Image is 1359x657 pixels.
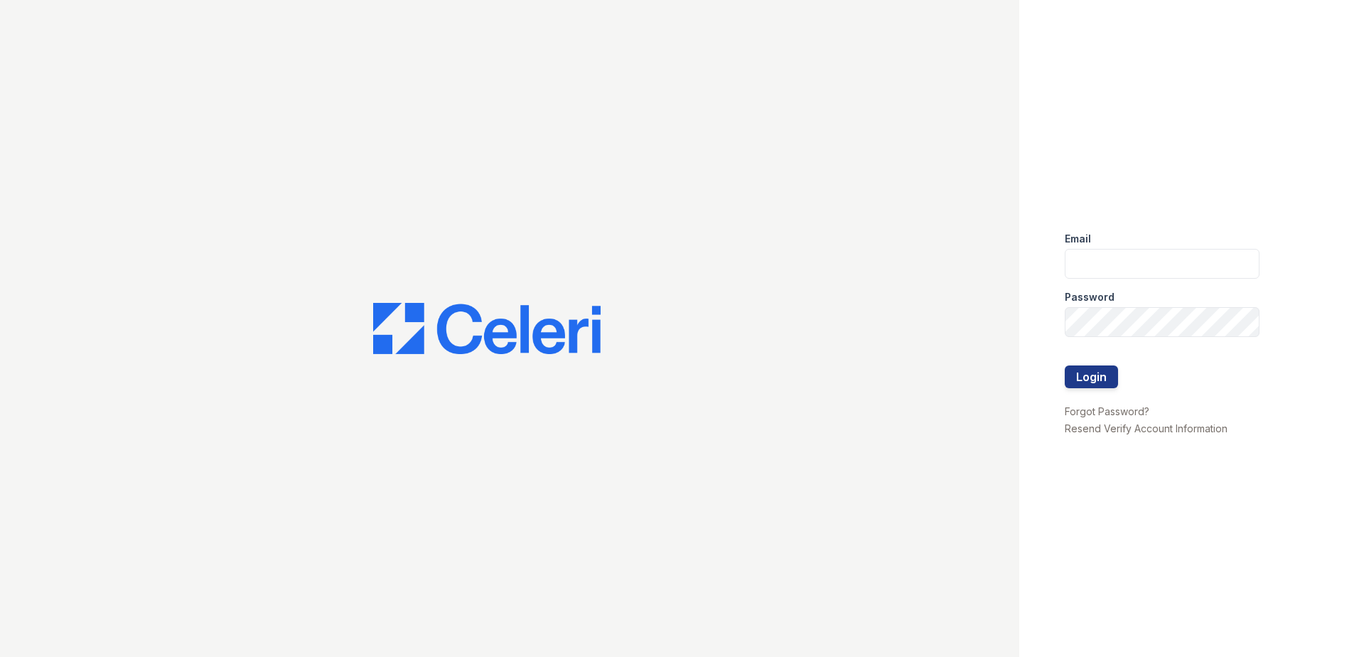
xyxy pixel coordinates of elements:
[1065,232,1091,246] label: Email
[1065,405,1149,417] a: Forgot Password?
[1065,365,1118,388] button: Login
[373,303,601,354] img: CE_Logo_Blue-a8612792a0a2168367f1c8372b55b34899dd931a85d93a1a3d3e32e68fde9ad4.png
[1065,290,1114,304] label: Password
[1065,422,1228,434] a: Resend Verify Account Information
